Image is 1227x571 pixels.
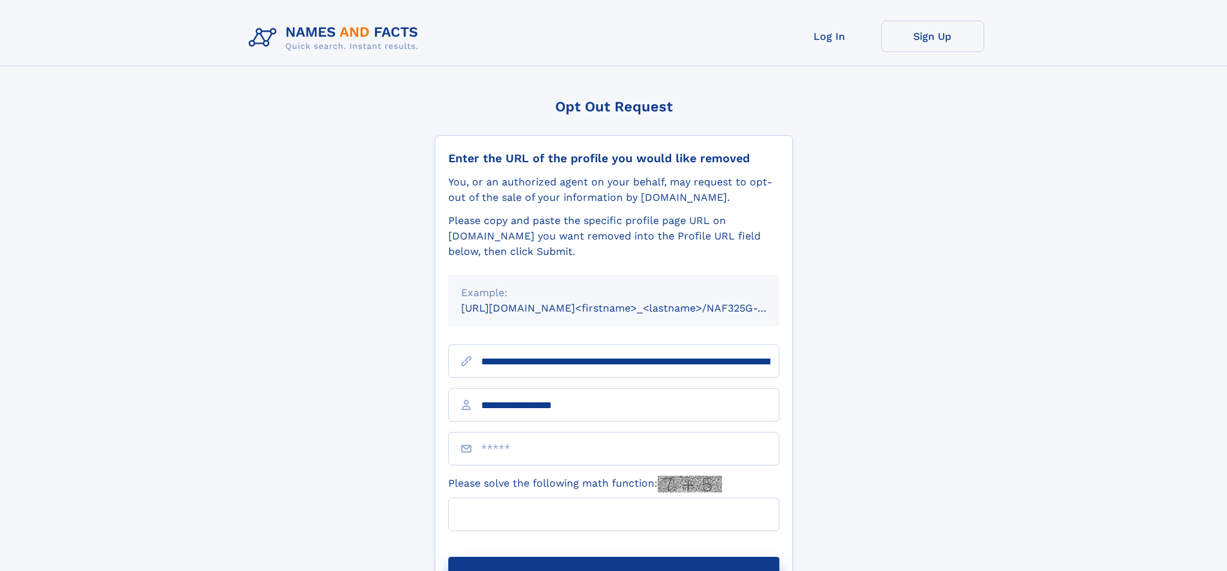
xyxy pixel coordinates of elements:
[778,21,881,52] a: Log In
[448,174,779,205] div: You, or an authorized agent on your behalf, may request to opt-out of the sale of your informatio...
[448,151,779,165] div: Enter the URL of the profile you would like removed
[881,21,984,52] a: Sign Up
[448,476,722,492] label: Please solve the following math function:
[461,302,804,314] small: [URL][DOMAIN_NAME]<firstname>_<lastname>/NAF325G-xxxxxxxx
[435,98,793,115] div: Opt Out Request
[448,213,779,259] div: Please copy and paste the specific profile page URL on [DOMAIN_NAME] you want removed into the Pr...
[461,285,766,301] div: Example:
[243,21,429,55] img: Logo Names and Facts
